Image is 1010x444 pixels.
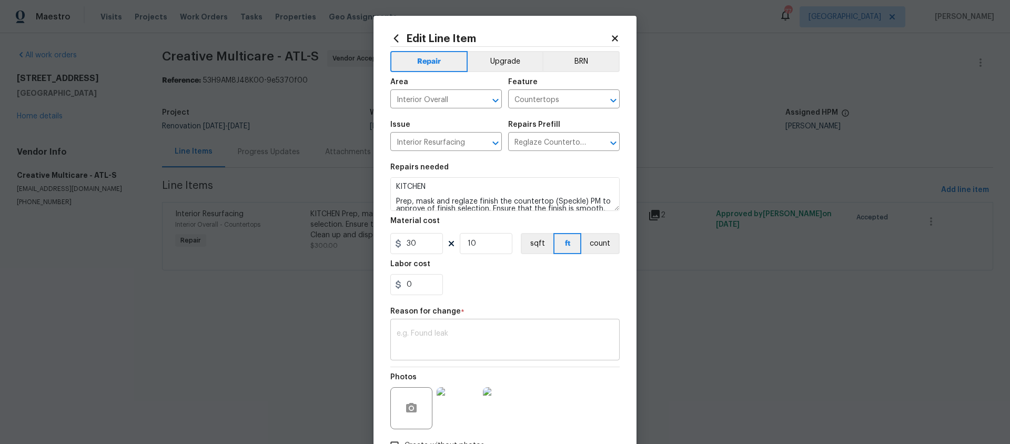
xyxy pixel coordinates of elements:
[553,233,581,254] button: ft
[390,121,410,128] h5: Issue
[508,78,538,86] h5: Feature
[508,121,560,128] h5: Repairs Prefill
[390,374,417,381] h5: Photos
[390,260,430,268] h5: Labor cost
[488,136,503,150] button: Open
[488,93,503,108] button: Open
[606,136,621,150] button: Open
[390,33,610,44] h2: Edit Line Item
[606,93,621,108] button: Open
[390,51,468,72] button: Repair
[468,51,543,72] button: Upgrade
[542,51,620,72] button: BRN
[521,233,553,254] button: sqft
[390,78,408,86] h5: Area
[390,217,440,225] h5: Material cost
[390,164,449,171] h5: Repairs needed
[390,177,620,211] textarea: KITCHEN Prep, mask and reglaze finish the countertop (Speckle) PM to approve of finish selection....
[390,308,461,315] h5: Reason for change
[581,233,620,254] button: count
